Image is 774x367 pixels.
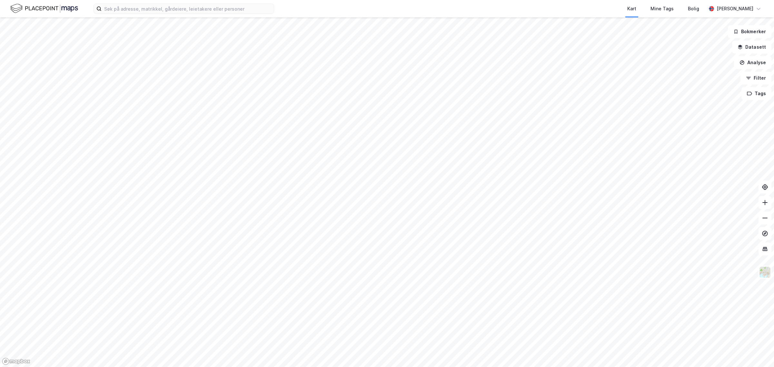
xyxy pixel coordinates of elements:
[627,5,636,13] div: Kart
[742,336,774,367] div: Kontrollprogram for chat
[732,41,771,54] button: Datasett
[650,5,674,13] div: Mine Tags
[734,56,771,69] button: Analyse
[10,3,78,14] img: logo.f888ab2527a4732fd821a326f86c7f29.svg
[740,72,771,84] button: Filter
[2,358,30,365] a: Mapbox homepage
[688,5,699,13] div: Bolig
[102,4,274,14] input: Søk på adresse, matrikkel, gårdeiere, leietakere eller personer
[728,25,771,38] button: Bokmerker
[717,5,753,13] div: [PERSON_NAME]
[741,87,771,100] button: Tags
[742,336,774,367] iframe: Chat Widget
[759,266,771,278] img: Z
